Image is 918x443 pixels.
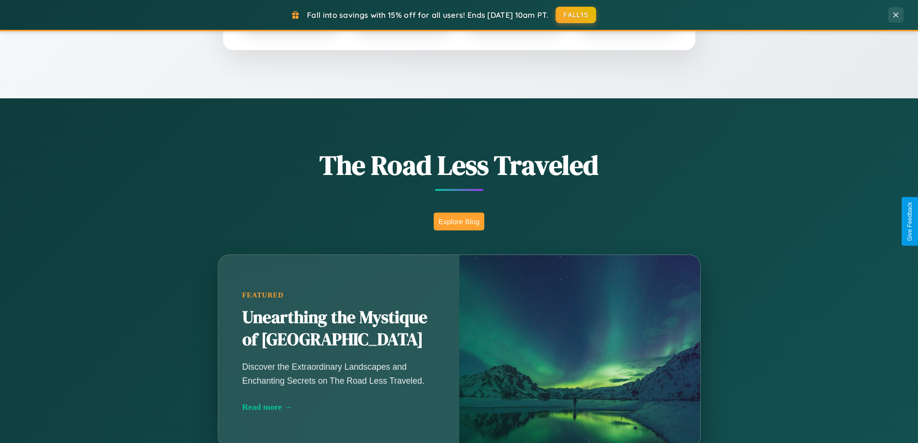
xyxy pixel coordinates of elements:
div: Give Feedback [906,202,913,241]
h2: Unearthing the Mystique of [GEOGRAPHIC_DATA] [242,307,435,351]
span: Fall into savings with 15% off for all users! Ends [DATE] 10am PT. [307,10,548,20]
button: FALL15 [556,7,596,23]
h1: The Road Less Traveled [170,147,748,184]
p: Discover the Extraordinary Landscapes and Enchanting Secrets on The Road Less Traveled. [242,360,435,387]
div: Featured [242,291,435,299]
button: Explore Blog [434,213,484,230]
div: Read more → [242,402,435,412]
